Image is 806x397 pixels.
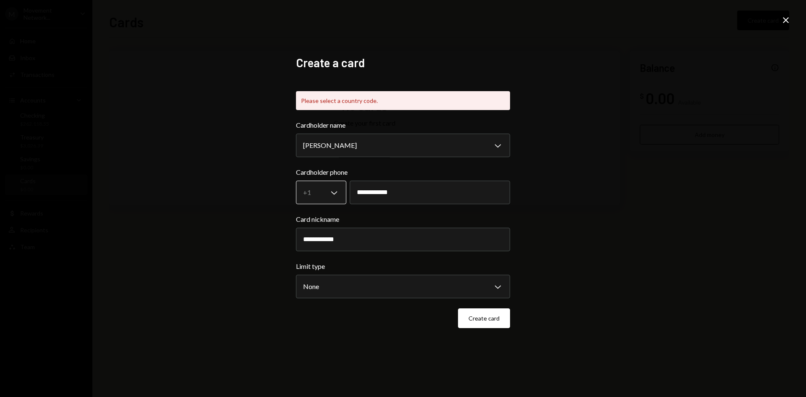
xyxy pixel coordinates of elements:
button: Cardholder name [296,134,510,157]
button: Limit type [296,275,510,298]
label: Card nickname [296,214,510,224]
label: Cardholder name [296,120,510,130]
div: Please select a country code. [296,91,510,110]
button: Create card [458,308,510,328]
label: Limit type [296,261,510,271]
h2: Create a card [296,55,510,71]
label: Cardholder phone [296,167,510,177]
